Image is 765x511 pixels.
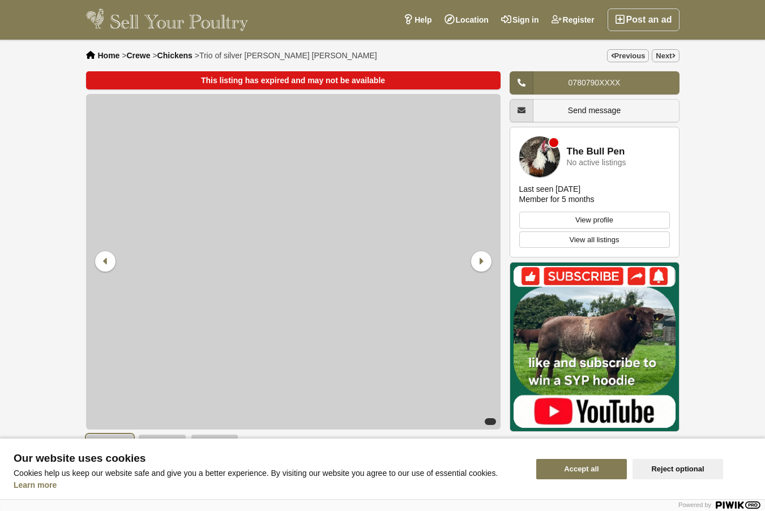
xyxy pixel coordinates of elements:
[138,434,186,475] img: Trio of silver partridge pekins - 2
[152,51,192,60] li: >
[199,51,377,60] span: Trio of silver [PERSON_NAME] [PERSON_NAME]
[519,194,595,204] div: Member for 5 months
[86,434,134,475] img: Trio of silver partridge pekins - 1
[510,99,679,122] a: Send message
[157,51,193,60] a: Chickens
[14,469,523,478] p: Cookies help us keep our website safe and give you a better experience. By visiting our website y...
[607,49,649,62] a: Previous
[122,51,150,60] li: >
[519,184,581,194] div: Last seen [DATE]
[519,212,670,229] a: View profile
[549,138,558,147] div: Member is offline
[536,459,627,479] button: Accept all
[510,71,679,95] a: 0780790XXXX
[568,106,621,115] span: Send message
[545,8,601,31] a: Register
[519,231,670,248] a: View all listings
[678,501,711,508] span: Powered by
[632,459,723,479] button: Reject optional
[438,8,495,31] a: Location
[98,51,120,60] a: Home
[652,49,679,62] a: Next
[14,453,523,464] span: Our website uses cookies
[567,147,625,157] a: The Bull Pen
[519,136,560,177] img: The Bull Pen
[86,8,249,31] img: Sell Your Poultry
[397,8,438,31] a: Help
[510,262,679,432] img: Mat Atkinson Farming YouTube Channel
[126,51,150,60] a: Crewe
[569,78,621,87] span: 0780790XXXX
[608,8,679,31] a: Post an ad
[495,8,545,31] a: Sign in
[191,434,239,475] img: Trio of silver partridge pekins - 3
[86,94,501,430] img: Trio of silver partridge pekins - 1/3
[86,71,501,89] div: This listing has expired and may not be available
[567,158,626,167] div: No active listings
[195,51,377,60] li: >
[14,480,57,489] a: Learn more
